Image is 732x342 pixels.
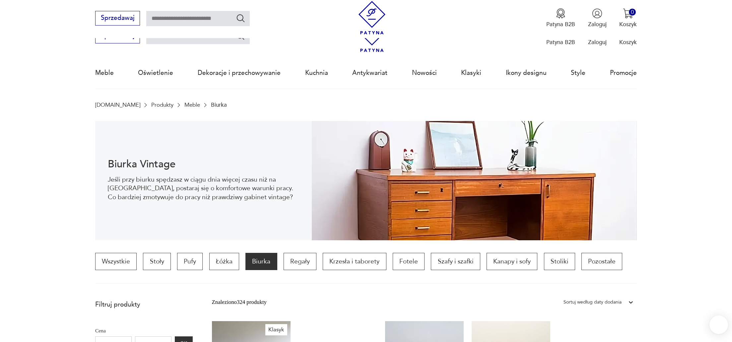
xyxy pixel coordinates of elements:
a: Szafy i szafki [431,253,480,270]
div: Znaleziono 324 produkty [212,298,267,307]
p: Biurka [211,102,227,108]
a: Kuchnia [305,58,328,88]
div: Sortuj według daty dodania [564,298,622,307]
img: 217794b411677fc89fd9d93ef6550404.webp [312,121,637,240]
a: Ikona medaluPatyna B2B [546,8,575,28]
iframe: Smartsupp widget button [709,315,728,334]
a: Łóżka [209,253,239,270]
a: Sprzedawaj [95,34,140,39]
button: Patyna B2B [546,8,575,28]
button: Sprzedawaj [95,11,140,26]
a: Kanapy i sofy [487,253,537,270]
img: Ikona koszyka [623,8,633,19]
a: Sprzedawaj [95,16,140,21]
a: Antykwariat [352,58,387,88]
p: Zaloguj [588,21,607,28]
a: Fotele [393,253,425,270]
div: 0 [629,9,636,16]
a: Krzesła i taborety [323,253,386,270]
a: Biurka [245,253,277,270]
a: Regały [284,253,316,270]
p: Patyna B2B [546,21,575,28]
a: Style [571,58,585,88]
a: Wszystkie [95,253,137,270]
a: Dekoracje i przechowywanie [198,58,281,88]
a: Meble [95,58,114,88]
a: Stoły [143,253,170,270]
a: Nowości [412,58,437,88]
a: Ikony designu [506,58,547,88]
a: Meble [184,102,200,108]
button: Szukaj [236,13,245,23]
p: Cena [95,326,193,335]
p: Koszyk [619,21,637,28]
button: 0Koszyk [619,8,637,28]
p: Filtruj produkty [95,300,193,309]
a: Oświetlenie [138,58,173,88]
a: Pozostałe [581,253,622,270]
p: Jeśli przy biurku spędzasz w ciągu dnia więcej czasu niż na [GEOGRAPHIC_DATA], postaraj się o kom... [108,175,299,201]
a: Pufy [177,253,203,270]
button: Szukaj [236,31,245,41]
img: Ikona medalu [556,8,566,19]
p: Zaloguj [588,38,607,46]
img: Ikonka użytkownika [592,8,602,19]
p: Patyna B2B [546,38,575,46]
a: Klasyki [461,58,481,88]
a: Produkty [151,102,173,108]
a: Promocje [610,58,637,88]
img: Patyna - sklep z meblami i dekoracjami vintage [355,1,389,34]
a: Stoliki [544,253,575,270]
h1: Biurka Vintage [108,159,299,169]
p: Koszyk [619,38,637,46]
a: [DOMAIN_NAME] [95,102,140,108]
button: Zaloguj [588,8,607,28]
